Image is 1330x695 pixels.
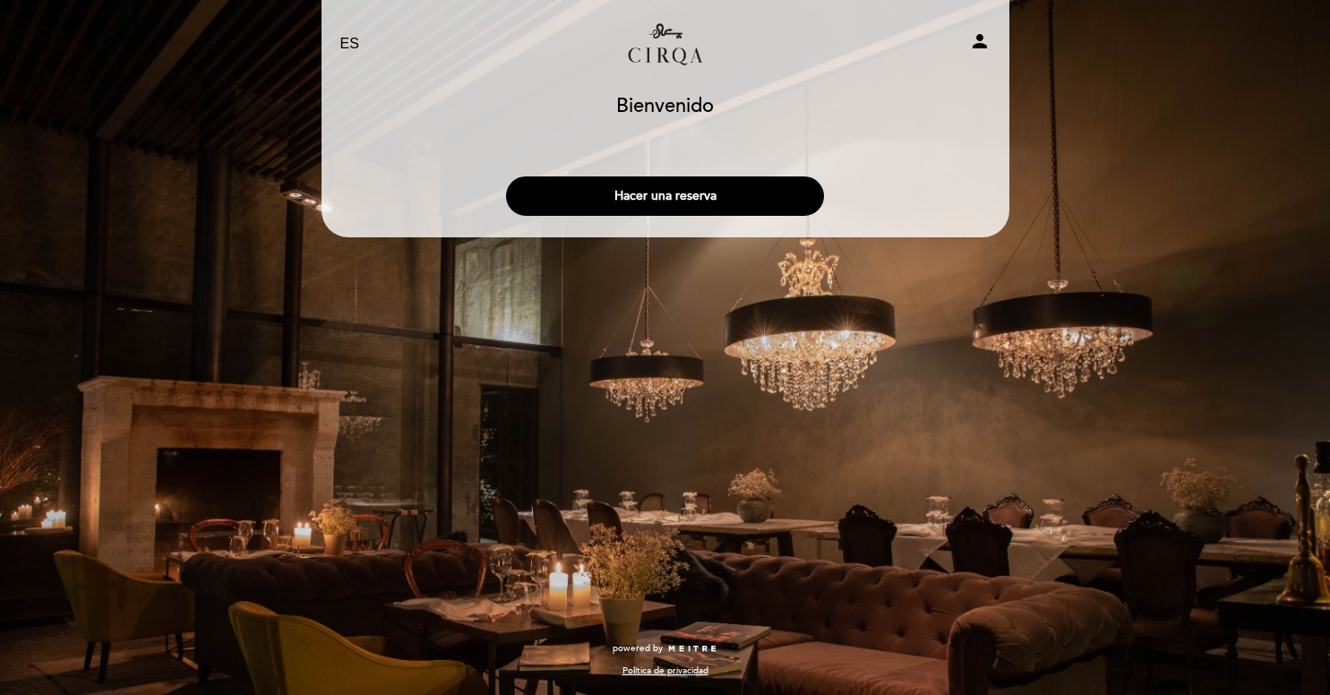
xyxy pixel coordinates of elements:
[506,176,824,216] button: Hacer una reserva
[613,642,718,655] a: powered by
[969,30,991,52] i: person
[622,665,708,677] a: Política de privacidad
[613,642,663,655] span: powered by
[616,96,714,117] h1: Bienvenido
[969,30,991,58] button: person
[553,20,777,69] a: CIRQA
[667,645,718,654] img: MEITRE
